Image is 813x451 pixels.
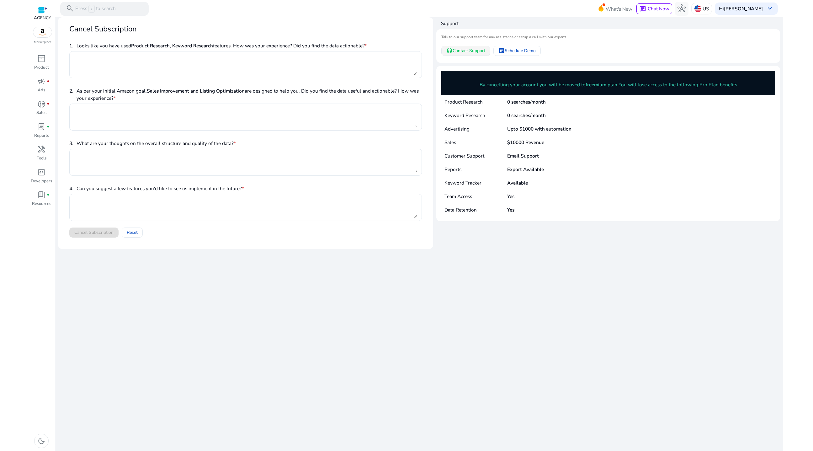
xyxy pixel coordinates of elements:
[724,5,763,12] b: [PERSON_NAME]
[69,24,137,35] mat-card-title: Cancel Subscription
[507,206,514,213] p: Yes
[37,123,45,131] span: lab_profile
[88,5,94,13] span: /
[444,206,507,213] p: Data Retention
[69,140,73,147] p: 3.
[31,178,52,185] p: Developers
[507,179,528,186] p: Available
[444,125,507,132] p: Advertising
[30,99,53,121] a: donut_smallfiber_manual_recordSales
[675,2,689,16] button: hub
[444,166,507,173] p: Reports
[444,179,507,186] p: Keyword Tracker
[444,193,507,200] p: Team Access
[37,191,45,199] span: book_4
[648,5,669,12] span: Chat Now
[507,152,539,159] p: Email Support
[32,201,51,207] p: Resources
[37,77,45,85] span: campaign
[33,27,52,37] img: amazon.svg
[505,47,536,54] span: Schedule Demo
[507,193,514,200] p: Yes
[34,15,51,21] p: AGENCY
[30,76,53,99] a: campaignfiber_manual_recordAds
[30,121,53,144] a: lab_profilefiber_manual_recordReports
[36,110,46,116] p: Sales
[30,53,53,76] a: inventory_2Product
[694,5,701,12] img: us.svg
[122,228,143,238] button: Reset
[75,5,116,13] p: Press to search
[37,168,45,176] span: code_blocks
[37,437,45,445] span: dark_mode
[677,4,686,13] span: hub
[444,98,507,105] p: Product Research
[38,87,45,94] p: Ads
[131,42,213,49] b: Product Research, Keyword Research
[127,229,138,236] span: Reset
[703,3,709,14] p: US
[77,87,422,102] p: As per your initial Amazon goal, are designed to help you. Did you find the data useful and actio...
[636,3,672,14] button: chatChat Now
[444,139,507,146] p: Sales
[77,42,367,49] p: Looks like you have used features. How was your experience? Did you find the data actionable?
[766,4,774,13] span: keyboard_arrow_down
[37,145,45,153] span: handyman
[444,152,507,159] p: Customer Support
[30,167,53,189] a: code_blocksDevelopers
[37,155,46,162] p: Tools
[47,126,50,128] span: fiber_manual_record
[37,55,45,63] span: inventory_2
[441,34,775,40] mat-card-subtitle: Talk to our support team for any assistance or setup a call with our experts.
[77,140,236,147] p: What are your thoughts on the overall structure and quality of the data?
[507,98,546,105] p: 0 searches/month
[446,81,770,88] p: By cancelling your account you will be moved to You will lose access to the following Pro Plan be...
[586,81,619,88] b: freemium plan.
[47,103,50,105] span: fiber_manual_record
[147,88,245,94] b: Sales Improvement and Listing Optimization
[47,194,50,196] span: fiber_manual_record
[441,46,490,56] a: Contact Support
[34,133,49,139] p: Reports
[34,65,49,71] p: Product
[34,40,51,45] p: Marketplace
[719,6,763,11] p: Hi
[30,190,53,212] a: book_4fiber_manual_recordResources
[507,112,546,119] p: 0 searches/month
[446,48,453,54] mat-icon: headset
[69,87,73,102] p: 2.
[606,3,632,14] span: What's New
[453,47,485,54] span: Contact Support
[639,6,646,13] span: chat
[69,185,73,192] p: 4.
[77,185,244,192] p: Can you suggest a few features you'd like to see us implement in the future?
[30,144,53,167] a: handymanTools
[507,166,544,173] p: Export Available
[37,100,45,108] span: donut_small
[507,139,544,146] p: $10000 Revenue
[444,112,507,119] p: Keyword Research
[66,4,74,13] span: search
[498,48,505,54] mat-icon: event
[69,42,73,49] p: 1.
[507,125,571,132] p: Upto $1000 with automation
[47,80,50,83] span: fiber_manual_record
[441,20,780,27] h4: Support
